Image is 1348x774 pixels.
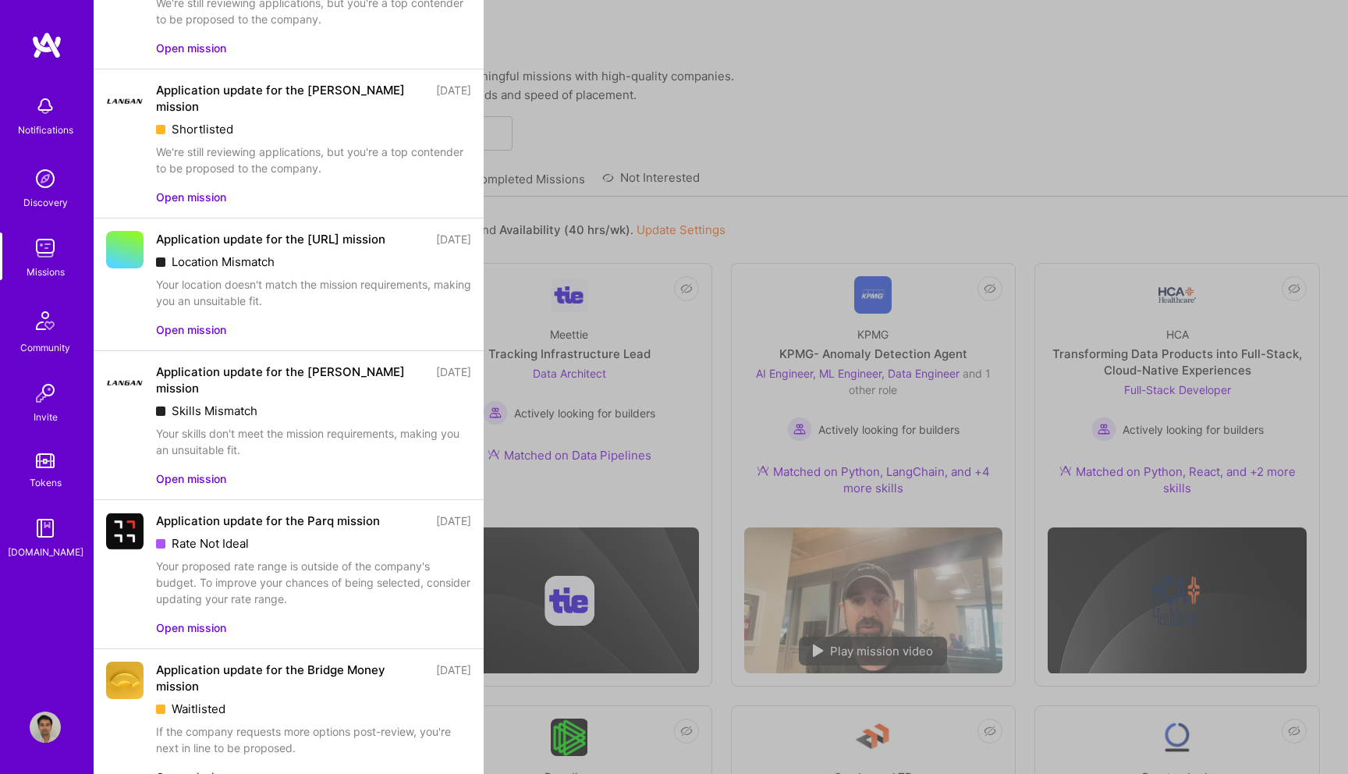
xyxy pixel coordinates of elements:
img: Company Logo [106,513,144,550]
div: Your skills don't meet the mission requirements, making you an unsuitable fit. [156,425,471,458]
img: Invite [30,378,61,409]
div: Missions [27,264,65,280]
div: Community [20,339,70,356]
img: Company Logo [106,364,144,401]
img: User Avatar [30,712,61,743]
button: Open mission [156,620,226,636]
button: Open mission [156,321,226,338]
button: Open mission [156,470,226,487]
div: Waitlisted [156,701,471,717]
div: Application update for the [PERSON_NAME] mission [156,364,427,396]
div: Application update for the Bridge Money mission [156,662,427,694]
div: Your location doesn't match the mission requirements, making you an unsuitable fit. [156,276,471,309]
div: [DOMAIN_NAME] [8,544,83,560]
div: Shortlisted [156,121,471,137]
div: If the company requests more options post-review, you're next in line to be proposed. [156,723,471,756]
div: Skills Mismatch [156,403,471,419]
img: discovery [30,163,61,194]
div: We're still reviewing applications, but you're a top contender to be proposed to the company. [156,144,471,176]
img: tokens [36,453,55,468]
button: Open mission [156,40,226,56]
div: Application update for the [URL] mission [156,231,385,247]
button: Open mission [156,189,226,205]
div: Application update for the [PERSON_NAME] mission [156,82,427,115]
div: Rate Not Ideal [156,535,471,552]
div: Application update for the Parq mission [156,513,380,529]
img: logo [31,31,62,59]
div: Tokens [30,474,62,491]
div: [DATE] [436,82,471,115]
a: User Avatar [26,712,65,743]
div: [DATE] [436,231,471,247]
div: [DATE] [436,364,471,396]
div: Your proposed rate range is outside of the company's budget. To improve your chances of being sel... [156,558,471,607]
div: Location Mismatch [156,254,471,270]
img: guide book [30,513,61,544]
img: Company Logo [106,662,144,699]
img: Community [27,302,64,339]
div: Discovery [23,194,68,211]
div: [DATE] [436,662,471,694]
div: Invite [34,409,58,425]
img: teamwork [30,233,61,264]
div: [DATE] [436,513,471,529]
img: Company Logo [106,82,144,119]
